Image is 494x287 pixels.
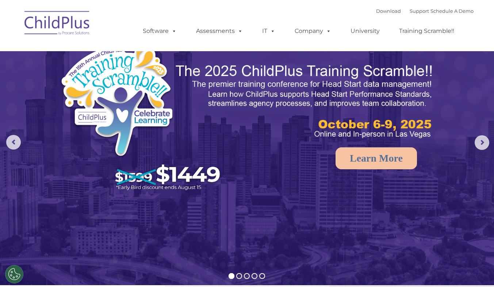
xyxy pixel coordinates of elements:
[287,24,338,38] a: Company
[410,8,429,14] a: Support
[336,147,417,169] a: Learn More
[430,8,474,14] a: Schedule A Demo
[376,8,474,14] font: |
[376,8,401,14] a: Download
[135,24,184,38] a: Software
[255,24,283,38] a: IT
[189,24,250,38] a: Assessments
[343,24,387,38] a: University
[5,265,23,283] button: Cookies Settings
[21,6,94,42] img: ChildPlus by Procare Solutions
[392,24,462,38] a: Training Scramble!!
